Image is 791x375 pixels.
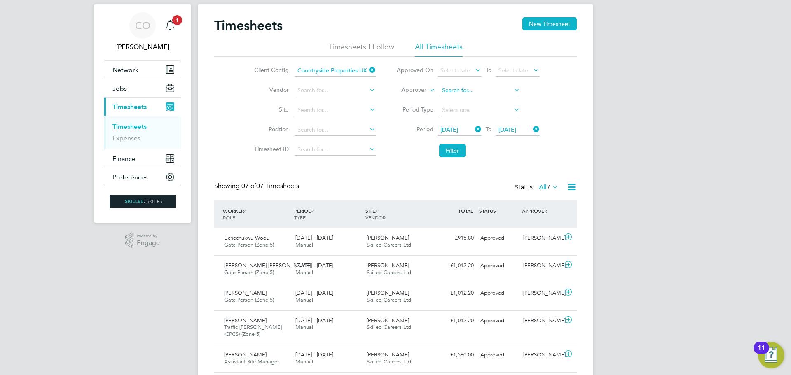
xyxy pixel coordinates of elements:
[389,86,426,94] label: Approver
[104,79,181,97] button: Jobs
[483,65,494,75] span: To
[396,106,433,113] label: Period Type
[295,269,313,276] span: Manual
[434,314,477,328] div: £1,012.20
[520,259,563,273] div: [PERSON_NAME]
[224,351,267,358] span: [PERSON_NAME]
[94,4,191,223] nav: Main navigation
[244,207,246,214] span: /
[104,42,181,52] span: Ciara O'Connell
[104,98,181,116] button: Timesheets
[110,195,176,208] img: skilledcareers-logo-retina.png
[252,126,289,133] label: Position
[439,85,520,96] input: Search for...
[375,207,377,214] span: /
[252,145,289,153] label: Timesheet ID
[439,144,466,157] button: Filter
[252,66,289,74] label: Client Config
[104,195,181,208] a: Go to home page
[224,262,311,269] span: [PERSON_NAME] [PERSON_NAME]
[520,286,563,300] div: [PERSON_NAME]
[104,149,181,168] button: Finance
[241,182,256,190] span: 07 of
[295,85,376,96] input: Search for...
[367,324,411,331] span: Skilled Careers Ltd
[252,106,289,113] label: Site
[294,214,306,221] span: TYPE
[477,286,520,300] div: Approved
[367,241,411,248] span: Skilled Careers Ltd
[292,203,363,225] div: PERIOD
[439,105,520,116] input: Select one
[434,286,477,300] div: £1,012.20
[498,67,528,74] span: Select date
[224,241,274,248] span: Gate Person (Zone 5)
[365,214,386,221] span: VENDOR
[520,314,563,328] div: [PERSON_NAME]
[224,317,267,324] span: [PERSON_NAME]
[125,233,160,248] a: Powered byEngage
[224,296,274,303] span: Gate Person (Zone 5)
[104,12,181,52] a: CO[PERSON_NAME]
[367,296,411,303] span: Skilled Careers Ltd
[367,358,411,365] span: Skilled Careers Ltd
[329,42,394,57] li: Timesheets I Follow
[295,317,333,324] span: [DATE] - [DATE]
[367,351,409,358] span: [PERSON_NAME]
[112,123,147,130] a: Timesheets
[396,126,433,133] label: Period
[483,124,494,135] span: To
[295,241,313,248] span: Manual
[520,203,563,218] div: APPROVER
[241,182,299,190] span: 07 Timesheets
[112,155,136,163] span: Finance
[440,126,458,133] span: [DATE]
[434,231,477,245] div: £915.80
[520,348,563,362] div: [PERSON_NAME]
[295,234,333,241] span: [DATE] - [DATE]
[367,234,409,241] span: [PERSON_NAME]
[515,182,560,193] div: Status
[221,203,292,225] div: WORKER
[104,168,181,186] button: Preferences
[224,358,279,365] span: Assistant Site Manager
[522,17,577,30] button: New Timesheet
[520,231,563,245] div: [PERSON_NAME]
[434,259,477,273] div: £1,012.20
[295,65,376,77] input: Search for...
[547,183,550,191] span: 7
[477,348,520,362] div: Approved
[458,207,473,214] span: TOTAL
[415,42,463,57] li: All Timesheets
[477,203,520,218] div: STATUS
[137,240,160,247] span: Engage
[295,144,376,156] input: Search for...
[112,103,147,111] span: Timesheets
[758,348,765,359] div: 11
[367,289,409,296] span: [PERSON_NAME]
[224,269,274,276] span: Gate Person (Zone 5)
[477,231,520,245] div: Approved
[135,20,150,31] span: CO
[295,124,376,136] input: Search for...
[252,86,289,93] label: Vendor
[137,233,160,240] span: Powered by
[112,84,127,92] span: Jobs
[477,314,520,328] div: Approved
[295,358,313,365] span: Manual
[224,234,269,241] span: Uchechukwu Wodu
[367,262,409,269] span: [PERSON_NAME]
[363,203,435,225] div: SITE
[172,15,182,25] span: 1
[112,173,148,181] span: Preferences
[295,324,313,331] span: Manual
[223,214,235,221] span: ROLE
[295,351,333,358] span: [DATE] - [DATE]
[112,134,140,142] a: Expenses
[162,12,178,39] a: 1
[295,296,313,303] span: Manual
[295,262,333,269] span: [DATE] - [DATE]
[104,61,181,79] button: Network
[295,289,333,296] span: [DATE] - [DATE]
[112,66,138,74] span: Network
